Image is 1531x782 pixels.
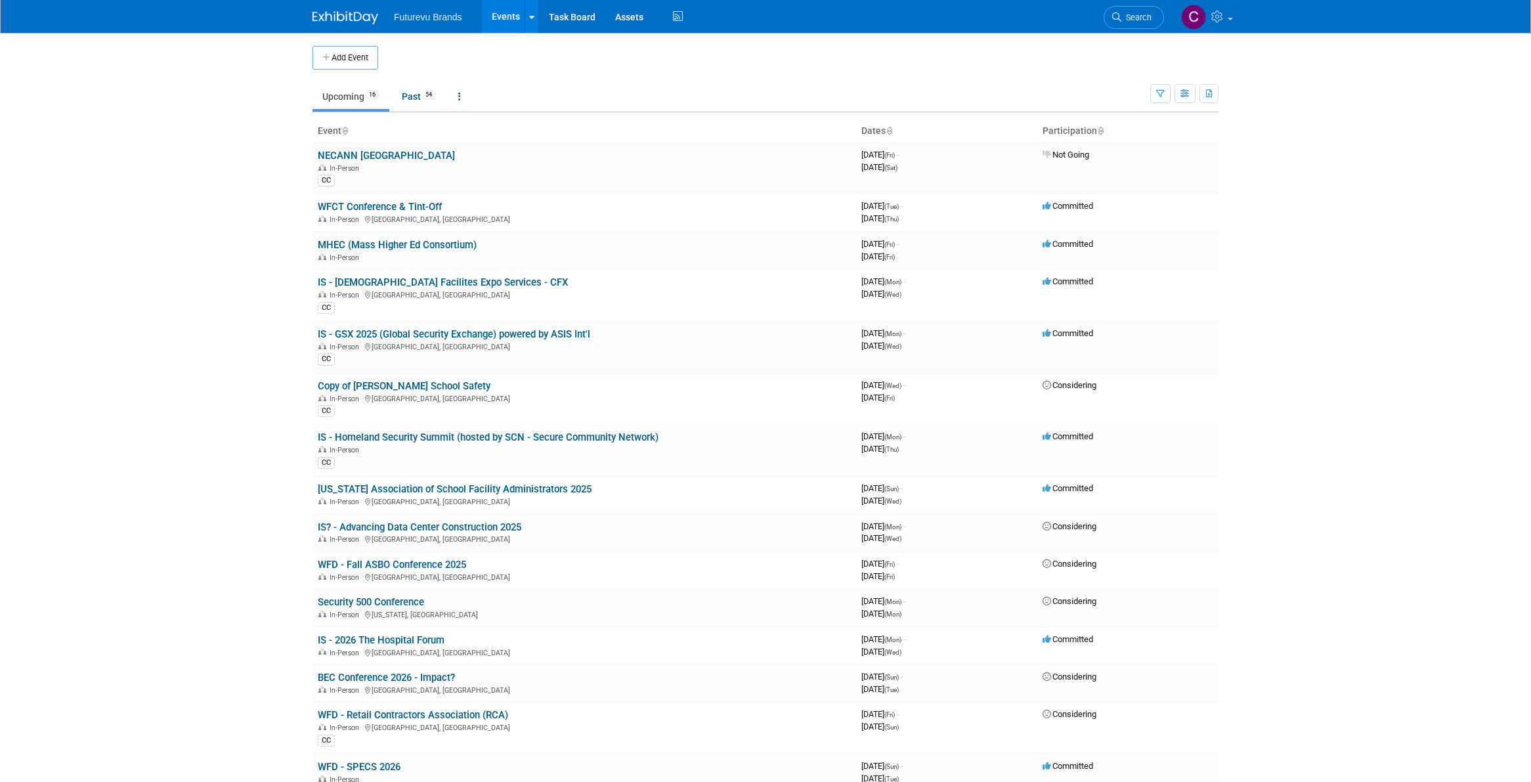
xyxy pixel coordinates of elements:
[330,343,363,351] span: In-Person
[318,175,335,186] div: CC
[884,561,895,568] span: (Fri)
[861,328,905,338] span: [DATE]
[1043,709,1096,719] span: Considering
[861,609,901,619] span: [DATE]
[318,213,851,224] div: [GEOGRAPHIC_DATA], [GEOGRAPHIC_DATA]
[318,724,326,730] img: In-Person Event
[884,686,899,693] span: (Tue)
[318,201,442,213] a: WFCT Conference & Tint-Off
[861,684,899,694] span: [DATE]
[365,90,379,100] span: 16
[1043,201,1093,211] span: Committed
[318,239,477,251] a: MHEC (Mass Higher Ed Consortium)
[392,84,446,109] a: Past54
[330,498,363,506] span: In-Person
[901,483,903,493] span: -
[861,201,903,211] span: [DATE]
[318,686,326,693] img: In-Person Event
[330,686,363,695] span: In-Person
[1043,672,1096,682] span: Considering
[903,380,905,390] span: -
[313,120,856,142] th: Event
[1043,634,1093,644] span: Committed
[318,672,455,684] a: BEC Conference 2026 - Impact?
[861,672,903,682] span: [DATE]
[318,647,851,657] div: [GEOGRAPHIC_DATA], [GEOGRAPHIC_DATA]
[318,634,444,646] a: IS - 2026 The Hospital Forum
[897,239,899,249] span: -
[318,215,326,222] img: In-Person Event
[884,611,901,618] span: (Mon)
[313,11,378,24] img: ExhibitDay
[318,609,851,619] div: [US_STATE], [GEOGRAPHIC_DATA]
[897,709,899,719] span: -
[318,775,326,782] img: In-Person Event
[1043,761,1093,771] span: Committed
[884,291,901,298] span: (Wed)
[861,150,899,160] span: [DATE]
[884,343,901,350] span: (Wed)
[318,302,335,314] div: CC
[318,380,490,392] a: Copy of [PERSON_NAME] School Safety
[861,289,901,299] span: [DATE]
[1104,6,1164,29] a: Search
[1181,5,1206,30] img: CHERYL CLOWES
[318,559,466,571] a: WFD - Fall ASBO Conference 2025
[318,571,851,582] div: [GEOGRAPHIC_DATA], [GEOGRAPHIC_DATA]
[903,521,905,531] span: -
[318,291,326,297] img: In-Person Event
[903,596,905,606] span: -
[313,46,378,70] button: Add Event
[330,649,363,657] span: In-Person
[884,573,895,580] span: (Fri)
[884,152,895,159] span: (Fri)
[330,573,363,582] span: In-Person
[861,722,899,731] span: [DATE]
[318,498,326,504] img: In-Person Event
[884,485,899,492] span: (Sun)
[897,150,899,160] span: -
[341,125,348,136] a: Sort by Event Name
[903,328,905,338] span: -
[884,598,901,605] span: (Mon)
[318,431,658,443] a: IS - Homeland Security Summit (hosted by SCN - Secure Community Network)
[330,215,363,224] span: In-Person
[861,634,905,644] span: [DATE]
[330,724,363,732] span: In-Person
[884,711,895,718] span: (Fri)
[884,674,899,681] span: (Sun)
[318,353,335,365] div: CC
[318,649,326,655] img: In-Person Event
[901,672,903,682] span: -
[861,431,905,441] span: [DATE]
[884,164,897,171] span: (Sat)
[330,291,363,299] span: In-Person
[330,535,363,544] span: In-Person
[318,276,568,288] a: IS - [DEMOGRAPHIC_DATA] Facilites Expo Services - CFX
[318,722,851,732] div: [GEOGRAPHIC_DATA], [GEOGRAPHIC_DATA]
[330,395,363,403] span: In-Person
[884,203,899,210] span: (Tue)
[318,328,590,340] a: IS - GSX 2025 (Global Security Exchange) powered by ASIS Int'l
[318,341,851,351] div: [GEOGRAPHIC_DATA], [GEOGRAPHIC_DATA]
[1043,239,1093,249] span: Committed
[903,431,905,441] span: -
[884,498,901,505] span: (Wed)
[861,380,905,390] span: [DATE]
[884,446,899,453] span: (Thu)
[884,382,901,389] span: (Wed)
[861,483,903,493] span: [DATE]
[318,343,326,349] img: In-Person Event
[318,253,326,260] img: In-Person Event
[318,735,335,747] div: CC
[884,724,899,731] span: (Sun)
[901,201,903,211] span: -
[1043,328,1093,338] span: Committed
[884,523,901,531] span: (Mon)
[884,433,901,441] span: (Mon)
[313,84,389,109] a: Upcoming16
[861,571,895,581] span: [DATE]
[884,535,901,542] span: (Wed)
[318,709,508,721] a: WFD - Retail Contractors Association (RCA)
[318,535,326,542] img: In-Person Event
